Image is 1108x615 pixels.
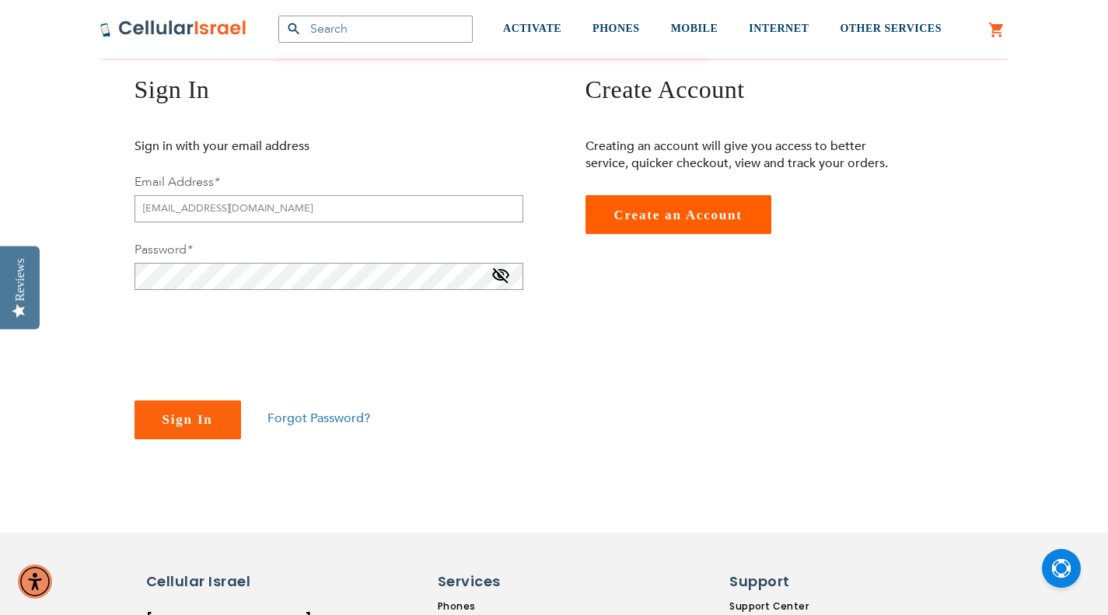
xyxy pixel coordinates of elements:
span: ACTIVATE [503,23,561,34]
div: Accessibility Menu [18,564,52,599]
span: INTERNET [749,23,809,34]
div: Reviews [13,258,27,301]
iframe: reCAPTCHA [135,309,371,369]
a: Support Center [729,599,831,613]
h6: Support [729,571,822,592]
span: PHONES [592,23,640,34]
span: Sign In [135,75,210,103]
input: Email [135,195,523,222]
span: Create Account [585,75,745,103]
label: Password [135,241,192,258]
h6: Cellular Israel [146,571,278,592]
button: Sign In [135,400,241,439]
a: Forgot Password? [267,410,370,427]
p: Creating an account will give you access to better service, quicker checkout, view and track your... [585,138,900,172]
span: OTHER SERVICES [840,23,942,34]
span: MOBILE [671,23,718,34]
input: Search [278,16,473,43]
a: Create an Account [585,195,771,234]
span: Sign In [163,412,213,427]
img: Cellular Israel Logo [100,19,247,38]
p: Sign in with your email address [135,138,449,155]
span: Create an Account [614,208,743,222]
h6: Services [438,571,570,592]
a: Phones [438,599,579,613]
label: Email Address [135,173,219,190]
